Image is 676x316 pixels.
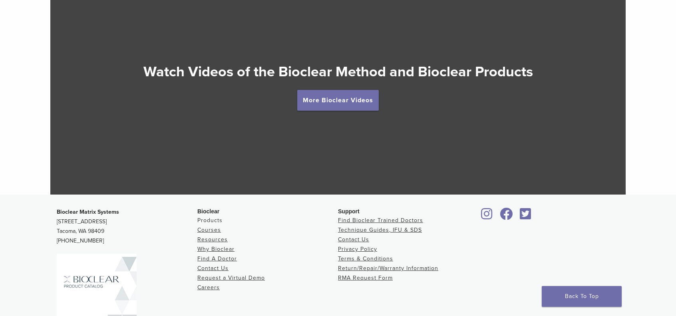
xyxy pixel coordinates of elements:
[338,274,393,281] a: RMA Request Form
[197,236,228,243] a: Resources
[50,62,626,81] h2: Watch Videos of the Bioclear Method and Bioclear Products
[338,246,377,252] a: Privacy Policy
[338,255,393,262] a: Terms & Conditions
[497,213,515,221] a: Bioclear
[197,217,223,224] a: Products
[338,236,369,243] a: Contact Us
[338,208,360,215] span: Support
[197,208,219,215] span: Bioclear
[297,90,379,111] a: More Bioclear Videos
[338,227,422,233] a: Technique Guides, IFU & SDS
[197,284,220,291] a: Careers
[197,265,229,272] a: Contact Us
[479,213,495,221] a: Bioclear
[197,274,265,281] a: Request a Virtual Demo
[338,217,423,224] a: Find Bioclear Trained Doctors
[517,213,534,221] a: Bioclear
[197,246,235,252] a: Why Bioclear
[197,255,237,262] a: Find A Doctor
[542,286,622,307] a: Back To Top
[197,227,221,233] a: Courses
[57,207,197,246] p: [STREET_ADDRESS] Tacoma, WA 98409 [PHONE_NUMBER]
[57,209,119,215] strong: Bioclear Matrix Systems
[338,265,438,272] a: Return/Repair/Warranty Information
